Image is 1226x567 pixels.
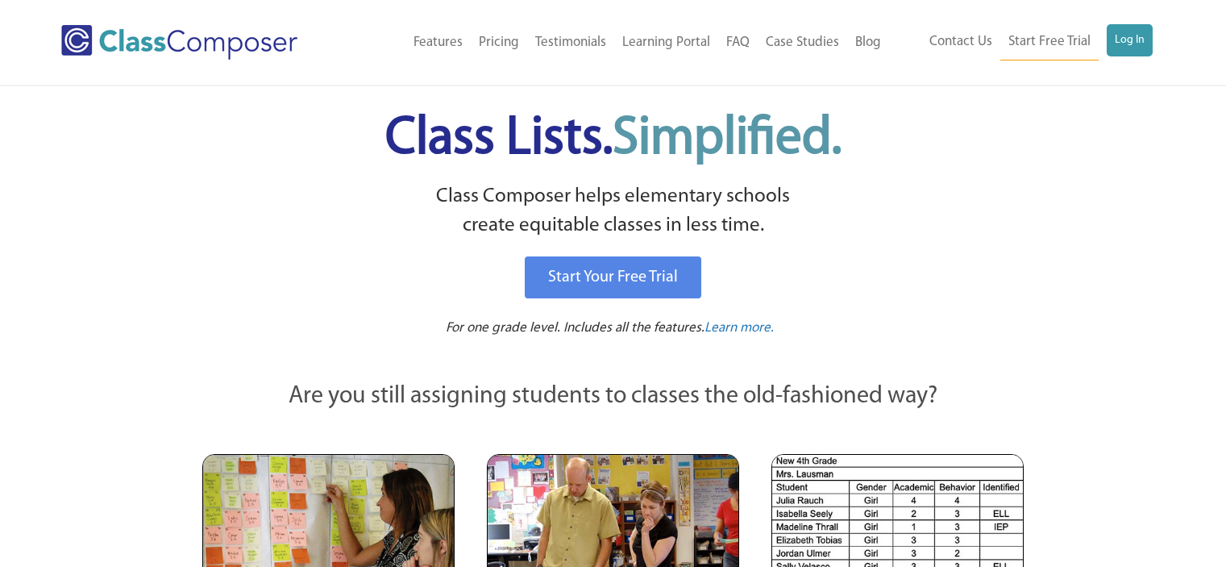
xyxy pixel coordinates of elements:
a: Learning Portal [614,25,718,60]
a: Log In [1107,24,1153,56]
a: Learn more. [704,319,774,339]
span: For one grade level. Includes all the features. [446,321,704,335]
a: FAQ [718,25,758,60]
img: Class Composer [61,25,297,60]
a: Case Studies [758,25,847,60]
nav: Header Menu [349,25,888,60]
a: Features [405,25,471,60]
a: Contact Us [921,24,1000,60]
a: Start Free Trial [1000,24,1099,60]
p: Class Composer helps elementary schools create equitable classes in less time. [200,182,1027,241]
a: Start Your Free Trial [525,256,701,298]
a: Testimonials [527,25,614,60]
a: Blog [847,25,889,60]
nav: Header Menu [889,24,1153,60]
span: Simplified. [613,113,842,165]
span: Class Lists. [385,113,842,165]
a: Pricing [471,25,527,60]
span: Learn more. [704,321,774,335]
span: Start Your Free Trial [548,269,678,286]
p: Are you still assigning students to classes the old-fashioned way? [202,379,1024,415]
